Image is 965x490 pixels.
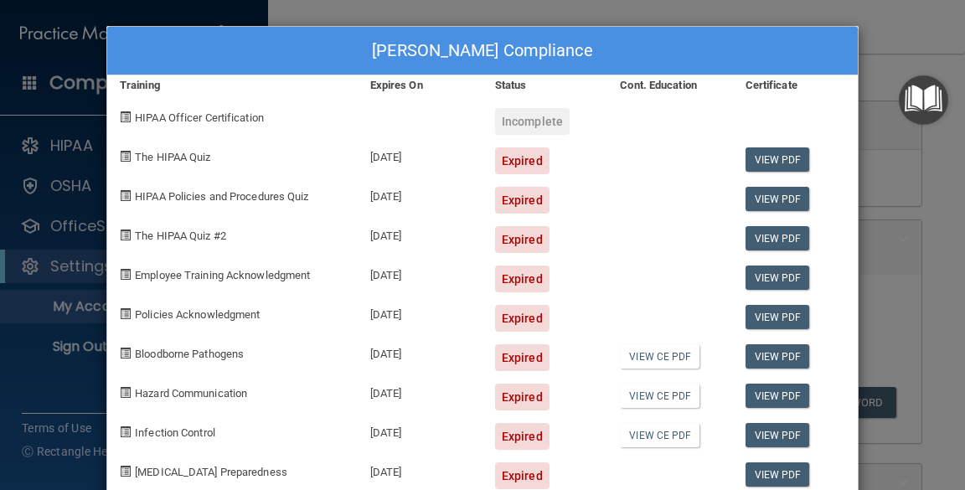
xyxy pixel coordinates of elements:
[495,266,550,292] div: Expired
[135,308,260,321] span: Policies Acknowledgment
[135,230,226,242] span: The HIPAA Quiz #2
[495,108,570,135] div: Incomplete
[899,75,948,125] button: Open Resource Center
[135,190,308,203] span: HIPAA Policies and Procedures Quiz
[620,344,699,369] a: View CE PDF
[495,423,550,450] div: Expired
[620,423,699,447] a: View CE PDF
[358,214,482,253] div: [DATE]
[733,75,858,95] div: Certificate
[358,174,482,214] div: [DATE]
[358,450,482,489] div: [DATE]
[135,151,210,163] span: The HIPAA Quiz
[746,344,810,369] a: View PDF
[746,266,810,290] a: View PDF
[135,387,247,400] span: Hazard Communication
[358,332,482,371] div: [DATE]
[746,384,810,408] a: View PDF
[107,27,858,75] div: [PERSON_NAME] Compliance
[107,75,358,95] div: Training
[495,147,550,174] div: Expired
[620,384,699,408] a: View CE PDF
[482,75,607,95] div: Status
[746,147,810,172] a: View PDF
[135,348,244,360] span: Bloodborne Pathogens
[135,111,264,124] span: HIPAA Officer Certification
[746,423,810,447] a: View PDF
[358,75,482,95] div: Expires On
[746,462,810,487] a: View PDF
[746,187,810,211] a: View PDF
[358,135,482,174] div: [DATE]
[607,75,732,95] div: Cont. Education
[135,426,215,439] span: Infection Control
[358,292,482,332] div: [DATE]
[495,462,550,489] div: Expired
[358,410,482,450] div: [DATE]
[495,226,550,253] div: Expired
[746,226,810,250] a: View PDF
[495,384,550,410] div: Expired
[358,371,482,410] div: [DATE]
[746,305,810,329] a: View PDF
[495,187,550,214] div: Expired
[358,253,482,292] div: [DATE]
[495,305,550,332] div: Expired
[135,269,310,281] span: Employee Training Acknowledgment
[135,466,287,478] span: [MEDICAL_DATA] Preparedness
[495,344,550,371] div: Expired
